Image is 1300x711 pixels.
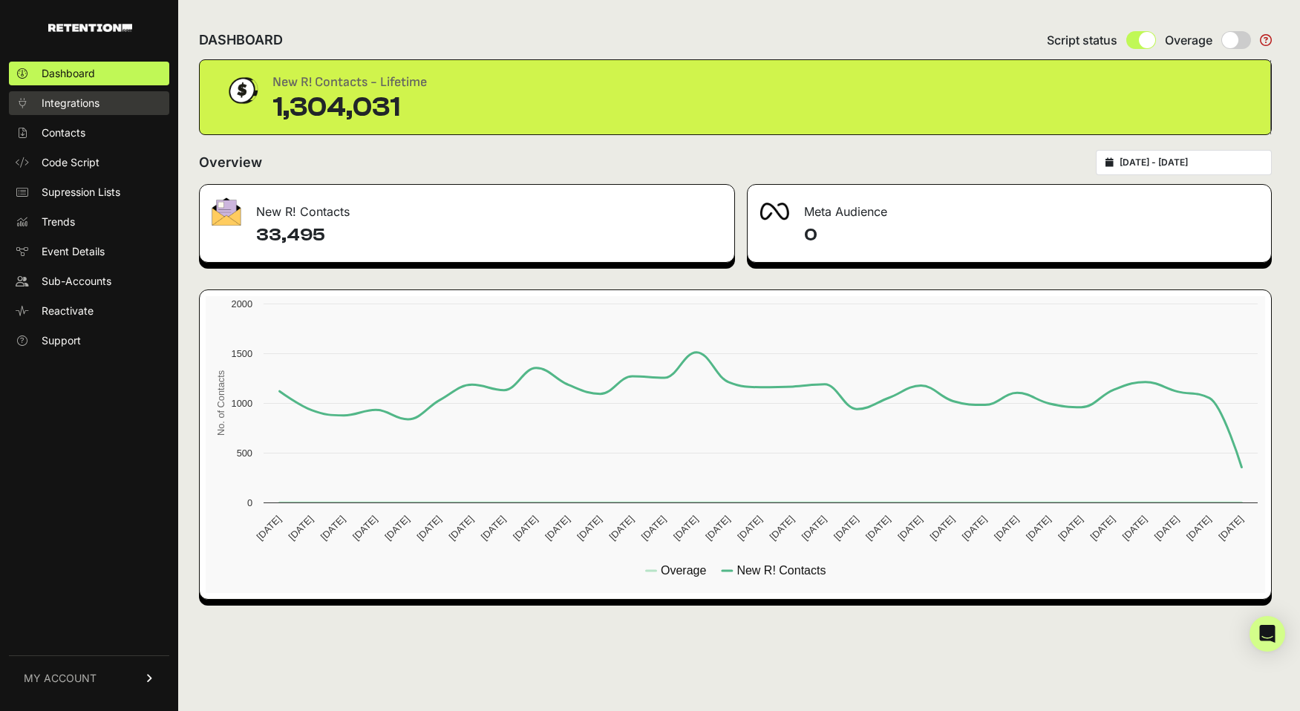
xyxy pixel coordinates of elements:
span: Overage [1165,31,1212,49]
a: MY ACCOUNT [9,655,169,701]
img: dollar-coin-05c43ed7efb7bc0c12610022525b4bbbb207c7efeef5aecc26f025e68dcafac9.png [223,72,261,109]
text: [DATE] [735,514,764,543]
a: Sub-Accounts [9,269,169,293]
h2: DASHBOARD [199,30,283,50]
div: Meta Audience [748,185,1272,229]
span: MY ACCOUNT [24,671,97,686]
div: New R! Contacts - Lifetime [272,72,427,93]
span: Support [42,333,81,348]
text: [DATE] [863,514,892,543]
h4: 33,495 [256,223,722,247]
text: 2000 [232,298,252,309]
text: Overage [661,564,706,577]
a: Support [9,329,169,353]
h4: 0 [804,223,1260,247]
text: [DATE] [511,514,540,543]
span: Contacts [42,125,85,140]
a: Reactivate [9,299,169,323]
img: fa-meta-2f981b61bb99beabf952f7030308934f19ce035c18b003e963880cc3fabeebb7.png [760,203,789,220]
text: [DATE] [639,514,668,543]
span: Supression Lists [42,185,120,200]
text: [DATE] [382,514,411,543]
text: [DATE] [1056,514,1085,543]
text: New R! Contacts [736,564,826,577]
a: Supression Lists [9,180,169,204]
div: 1,304,031 [272,93,427,122]
text: [DATE] [350,514,379,543]
a: Event Details [9,240,169,263]
span: Sub-Accounts [42,274,111,289]
text: 1500 [232,348,252,359]
text: [DATE] [414,514,443,543]
text: [DATE] [1216,514,1245,543]
div: New R! Contacts [200,185,734,229]
text: [DATE] [1120,514,1149,543]
text: [DATE] [768,514,797,543]
a: Integrations [9,91,169,115]
text: [DATE] [1088,514,1117,543]
span: Reactivate [42,304,94,318]
text: [DATE] [479,514,508,543]
a: Trends [9,210,169,234]
text: [DATE] [543,514,572,543]
a: Dashboard [9,62,169,85]
text: [DATE] [1152,514,1181,543]
span: Integrations [42,96,99,111]
span: Code Script [42,155,99,170]
text: [DATE] [575,514,604,543]
text: 1000 [232,398,252,409]
text: [DATE] [319,514,347,543]
a: Contacts [9,121,169,145]
text: [DATE] [1184,514,1213,543]
text: [DATE] [992,514,1021,543]
text: [DATE] [671,514,700,543]
text: [DATE] [960,514,989,543]
text: [DATE] [1024,514,1053,543]
img: Retention.com [48,24,132,32]
img: fa-envelope-19ae18322b30453b285274b1b8af3d052b27d846a4fbe8435d1a52b978f639a2.png [212,197,241,226]
text: [DATE] [800,514,829,543]
text: [DATE] [928,514,957,543]
span: Trends [42,214,75,229]
text: [DATE] [607,514,636,543]
text: [DATE] [832,514,860,543]
span: Dashboard [42,66,95,81]
h2: Overview [199,152,262,173]
a: Code Script [9,151,169,174]
text: No. of Contacts [215,370,226,436]
text: [DATE] [254,514,283,543]
span: Event Details [42,244,105,259]
text: [DATE] [447,514,476,543]
text: [DATE] [703,514,732,543]
text: 0 [247,497,252,508]
div: Open Intercom Messenger [1250,616,1285,652]
span: Script status [1047,31,1117,49]
text: [DATE] [895,514,924,543]
text: 500 [237,448,252,459]
text: [DATE] [287,514,316,543]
